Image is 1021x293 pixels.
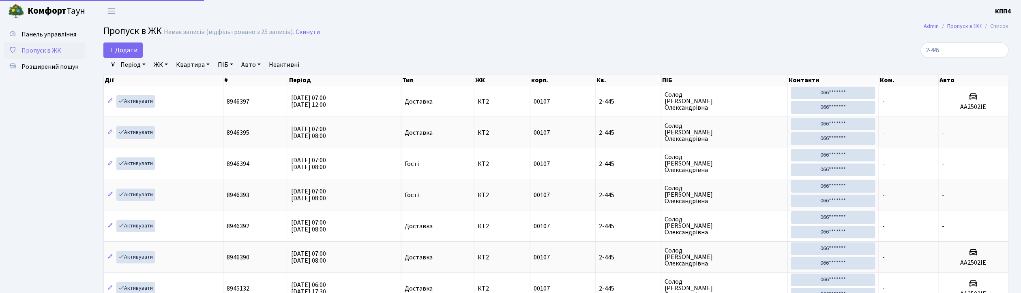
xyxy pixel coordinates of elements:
[882,159,885,168] span: -
[665,185,784,204] span: Солод [PERSON_NAME] Олександрівна
[8,3,24,19] img: logo.png
[21,62,78,71] span: Розширений пошук
[478,192,527,198] span: КТ2
[939,74,1009,86] th: Авто
[995,6,1011,16] a: КПП4
[942,191,944,200] span: -
[4,26,85,42] a: Панель управління
[28,4,66,17] b: Комфорт
[788,74,879,86] th: Контакти
[534,191,550,200] span: 00107
[292,93,326,109] span: [DATE] 07:00 [DATE] 12:00
[478,223,527,229] span: КТ2
[401,74,474,86] th: Тип
[921,42,1009,58] input: Пошук...
[665,91,784,111] span: Солод [PERSON_NAME] Олександрівна
[942,103,1005,111] h5: АА2502ІЕ
[942,222,944,231] span: -
[223,74,288,86] th: #
[292,125,326,140] span: [DATE] 07:00 [DATE] 08:00
[478,98,527,105] span: КТ2
[882,284,885,293] span: -
[879,74,939,86] th: Ком.
[4,42,85,59] a: Пропуск в ЖК
[942,159,944,168] span: -
[238,58,264,72] a: Авто
[478,161,527,167] span: КТ2
[534,97,550,106] span: 00107
[292,156,326,172] span: [DATE] 07:00 [DATE] 08:00
[882,97,885,106] span: -
[405,285,433,292] span: Доставка
[882,191,885,200] span: -
[405,98,433,105] span: Доставка
[405,161,419,167] span: Гості
[227,253,249,262] span: 8946390
[405,130,433,136] span: Доставка
[292,187,326,203] span: [DATE] 07:00 [DATE] 08:00
[534,284,550,293] span: 00107
[882,222,885,231] span: -
[534,222,550,231] span: 00107
[405,223,433,229] span: Доставка
[596,74,662,86] th: Кв.
[665,154,784,173] span: Солод [PERSON_NAME] Олександрівна
[942,259,1005,267] h5: АА2502ІЕ
[173,58,213,72] a: Квартира
[474,74,530,86] th: ЖК
[227,191,249,200] span: 8946393
[534,159,550,168] span: 00107
[116,126,155,139] a: Активувати
[296,28,320,36] a: Скинути
[478,285,527,292] span: КТ2
[104,74,223,86] th: Дії
[266,58,302,72] a: Неактивні
[662,74,788,86] th: ПІБ
[227,128,249,137] span: 8946395
[534,253,550,262] span: 00107
[995,7,1011,16] b: КПП4
[882,253,885,262] span: -
[924,22,939,30] a: Admin
[116,189,155,201] a: Активувати
[116,95,155,108] a: Активувати
[116,157,155,170] a: Активувати
[599,254,658,261] span: 2-445
[116,251,155,263] a: Активувати
[109,46,137,55] span: Додати
[405,192,419,198] span: Гості
[292,249,326,265] span: [DATE] 07:00 [DATE] 08:00
[214,58,236,72] a: ПІБ
[101,4,122,18] button: Переключити навігацію
[665,123,784,142] span: Солод [PERSON_NAME] Олександрівна
[227,284,249,293] span: 8945132
[665,247,784,267] span: Солод [PERSON_NAME] Олександрівна
[227,222,249,231] span: 8946392
[942,128,944,137] span: -
[478,130,527,136] span: КТ2
[405,254,433,261] span: Доставка
[478,254,527,261] span: КТ2
[227,97,249,106] span: 8946397
[530,74,596,86] th: корп.
[164,28,294,36] div: Немає записів (відфільтровано з 25 записів).
[599,285,658,292] span: 2-445
[227,159,249,168] span: 8946394
[288,74,401,86] th: Період
[982,22,1009,31] li: Список
[150,58,171,72] a: ЖК
[948,22,982,30] a: Пропуск в ЖК
[599,192,658,198] span: 2-445
[103,24,162,38] span: Пропуск в ЖК
[28,4,85,18] span: Таун
[882,128,885,137] span: -
[4,59,85,75] a: Розширений пошук
[599,98,658,105] span: 2-445
[599,130,658,136] span: 2-445
[534,128,550,137] span: 00107
[103,42,143,58] a: Додати
[912,18,1021,35] nav: breadcrumb
[599,161,658,167] span: 2-445
[21,30,76,39] span: Панель управління
[599,223,658,229] span: 2-445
